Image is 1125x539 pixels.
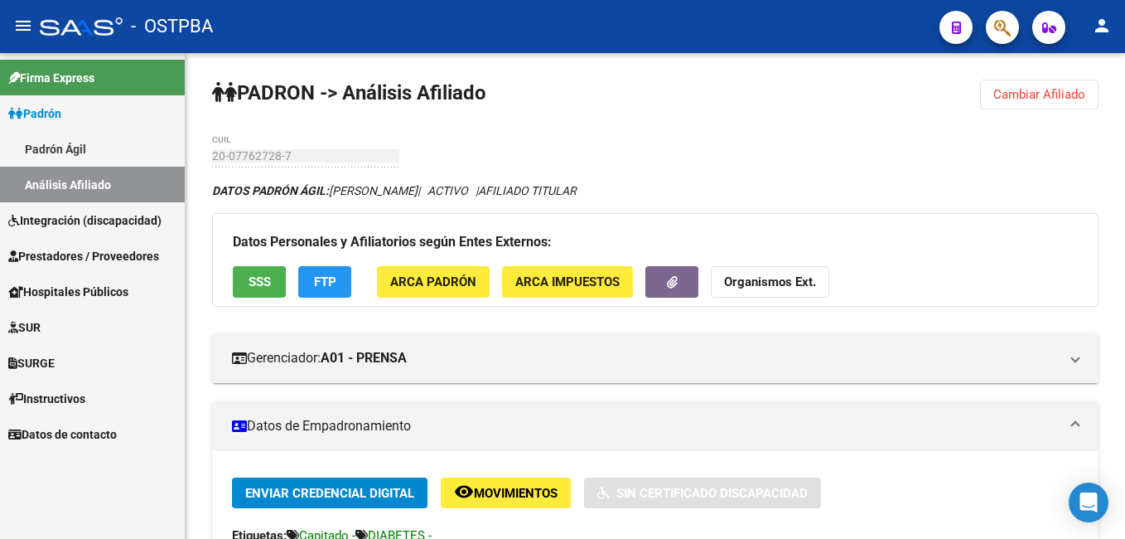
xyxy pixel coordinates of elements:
[233,266,286,297] button: SSS
[1069,483,1108,522] div: Open Intercom Messenger
[13,16,33,36] mat-icon: menu
[711,266,829,297] button: Organismos Ext.
[233,231,1078,254] h3: Datos Personales y Afiliatorios según Entes Externos:
[8,390,85,408] span: Instructivos
[212,81,486,104] strong: PADRON -> Análisis Afiliado
[454,482,474,502] mat-icon: remove_red_eye
[212,184,418,197] span: [PERSON_NAME]
[298,266,351,297] button: FTP
[515,275,620,290] span: ARCA Impuestos
[1092,16,1112,36] mat-icon: person
[249,275,271,290] span: SSS
[502,266,633,297] button: ARCA Impuestos
[212,333,1098,383] mat-expansion-panel-header: Gerenciador:A01 - PRENSA
[377,266,490,297] button: ARCA Padrón
[321,349,407,367] strong: A01 - PRENSA
[441,478,571,508] button: Movimientos
[212,184,329,197] strong: DATOS PADRÓN ÁGIL:
[474,486,558,501] span: Movimientos
[212,184,577,197] i: | ACTIVO |
[584,478,821,508] button: Sin Certificado Discapacidad
[8,104,61,123] span: Padrón
[212,401,1098,451] mat-expansion-panel-header: Datos de Empadronamiento
[8,69,94,87] span: Firma Express
[8,354,55,372] span: SURGE
[131,8,213,45] span: - OSTPBA
[724,275,816,290] strong: Organismos Ext.
[390,275,476,290] span: ARCA Padrón
[8,425,117,444] span: Datos de contacto
[8,283,128,301] span: Hospitales Públicos
[245,486,414,501] span: Enviar Credencial Digital
[232,349,1059,367] mat-panel-title: Gerenciador:
[616,486,808,501] span: Sin Certificado Discapacidad
[314,275,336,290] span: FTP
[232,417,1059,435] mat-panel-title: Datos de Empadronamiento
[232,478,427,508] button: Enviar Credencial Digital
[478,184,577,197] span: AFILIADO TITULAR
[993,87,1085,102] span: Cambiar Afiliado
[8,247,159,265] span: Prestadores / Proveedores
[980,80,1098,109] button: Cambiar Afiliado
[8,318,41,337] span: SUR
[8,211,162,230] span: Integración (discapacidad)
